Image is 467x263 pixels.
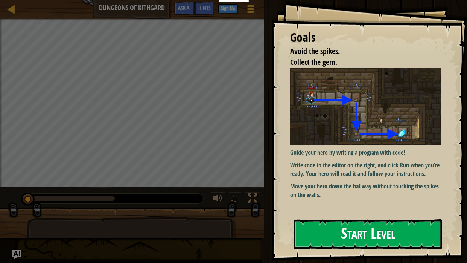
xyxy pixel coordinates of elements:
button: ♫ [229,192,242,207]
p: Write code in the editor on the right, and click Run when you’re ready. Your hero will read it an... [290,161,441,178]
span: Collect the gem. [290,57,337,67]
button: Sign Up [218,4,237,13]
button: Show game menu [241,2,260,19]
span: Avoid the spikes. [290,46,340,56]
button: Start Level [294,219,442,249]
p: Guide your hero by writing a program with code! [290,148,441,157]
span: Ask AI [178,4,191,11]
button: Ask AI [174,2,195,15]
p: Move your hero down the hallway without touching the spikes on the walls. [290,182,441,199]
img: Dungeons of kithgard [290,68,441,145]
button: Ask AI [12,250,21,259]
li: Collect the gem. [281,57,439,68]
button: Adjust volume [210,192,225,207]
span: ♫ [230,193,238,204]
li: Avoid the spikes. [281,46,439,57]
button: Toggle fullscreen [245,192,260,207]
div: Goals [290,29,441,46]
span: Hints [198,4,211,11]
